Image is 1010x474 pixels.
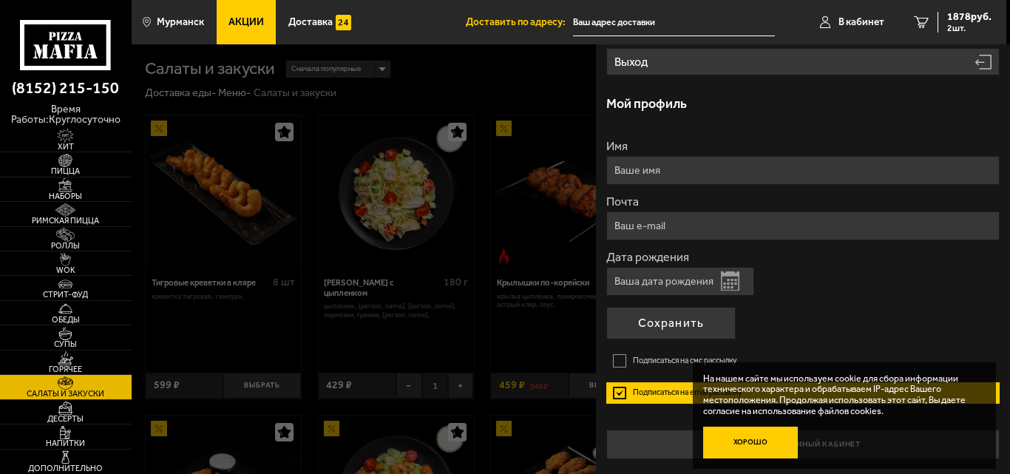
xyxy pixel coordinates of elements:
span: Мурманск [157,17,204,27]
span: Акции [228,17,264,27]
label: Подписаться на email рассылку [606,382,1000,403]
span: В кабинет [838,17,884,27]
span: Доставка [288,17,333,27]
label: Дата рождения [606,251,1000,263]
label: Подписаться на смс рассылку [606,351,1000,371]
p: Выход [614,56,651,68]
input: Ваше имя [606,156,1000,185]
span: Доставить по адресу: [466,17,573,27]
img: 15daf4d41897b9f0e9f617042186c801.svg [336,15,351,30]
input: Ваш e-mail [606,211,1000,240]
button: удалить личный кабинет [606,430,1000,459]
span: 1878 руб. [947,12,992,22]
input: Ваш адрес доставки [573,9,775,36]
h3: Мой профиль [606,98,687,111]
button: Открыть календарь [721,271,739,291]
button: Хорошо [703,427,798,458]
input: Ваша дата рождения [606,267,754,296]
label: Имя [606,140,1000,152]
span: 2 шт. [947,24,992,33]
button: Сохранить [606,307,736,339]
label: Почта [606,196,1000,208]
p: На нашем сайте мы используем cookie для сбора информации технического характера и обрабатываем IP... [703,373,976,417]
